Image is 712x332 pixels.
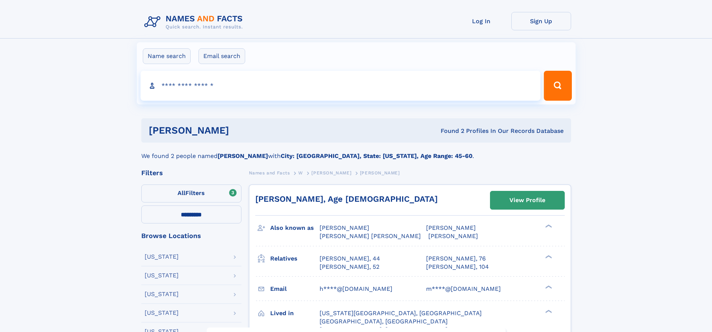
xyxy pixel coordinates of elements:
[145,310,179,316] div: [US_STATE]
[426,224,476,231] span: [PERSON_NAME]
[543,309,552,314] div: ❯
[320,318,448,325] span: [GEOGRAPHIC_DATA], [GEOGRAPHIC_DATA]
[320,224,369,231] span: [PERSON_NAME]
[311,170,351,176] span: [PERSON_NAME]
[270,252,320,265] h3: Relatives
[335,127,564,135] div: Found 2 Profiles In Our Records Database
[543,254,552,259] div: ❯
[543,284,552,289] div: ❯
[218,152,268,159] b: [PERSON_NAME]
[490,191,564,209] a: View Profile
[360,170,400,176] span: [PERSON_NAME]
[270,222,320,234] h3: Also known as
[270,283,320,295] h3: Email
[149,126,335,135] h1: [PERSON_NAME]
[141,232,241,239] div: Browse Locations
[141,143,571,161] div: We found 2 people named with .
[145,291,179,297] div: [US_STATE]
[178,189,185,197] span: All
[141,12,249,32] img: Logo Names and Facts
[255,194,438,204] a: [PERSON_NAME], Age [DEMOGRAPHIC_DATA]
[311,168,351,177] a: [PERSON_NAME]
[451,12,511,30] a: Log In
[320,310,482,317] span: [US_STATE][GEOGRAPHIC_DATA], [GEOGRAPHIC_DATA]
[320,232,421,240] span: [PERSON_NAME] [PERSON_NAME]
[426,263,489,271] a: [PERSON_NAME], 104
[509,192,545,209] div: View Profile
[270,307,320,320] h3: Lived in
[426,255,486,263] a: [PERSON_NAME], 76
[145,254,179,260] div: [US_STATE]
[320,263,379,271] a: [PERSON_NAME], 52
[320,255,380,263] a: [PERSON_NAME], 44
[145,272,179,278] div: [US_STATE]
[141,71,541,101] input: search input
[249,168,290,177] a: Names and Facts
[298,168,303,177] a: W
[511,12,571,30] a: Sign Up
[281,152,472,159] b: City: [GEOGRAPHIC_DATA], State: [US_STATE], Age Range: 45-60
[428,232,478,240] span: [PERSON_NAME]
[143,48,191,64] label: Name search
[544,71,571,101] button: Search Button
[298,170,303,176] span: W
[141,185,241,202] label: Filters
[198,48,245,64] label: Email search
[543,224,552,229] div: ❯
[141,170,241,176] div: Filters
